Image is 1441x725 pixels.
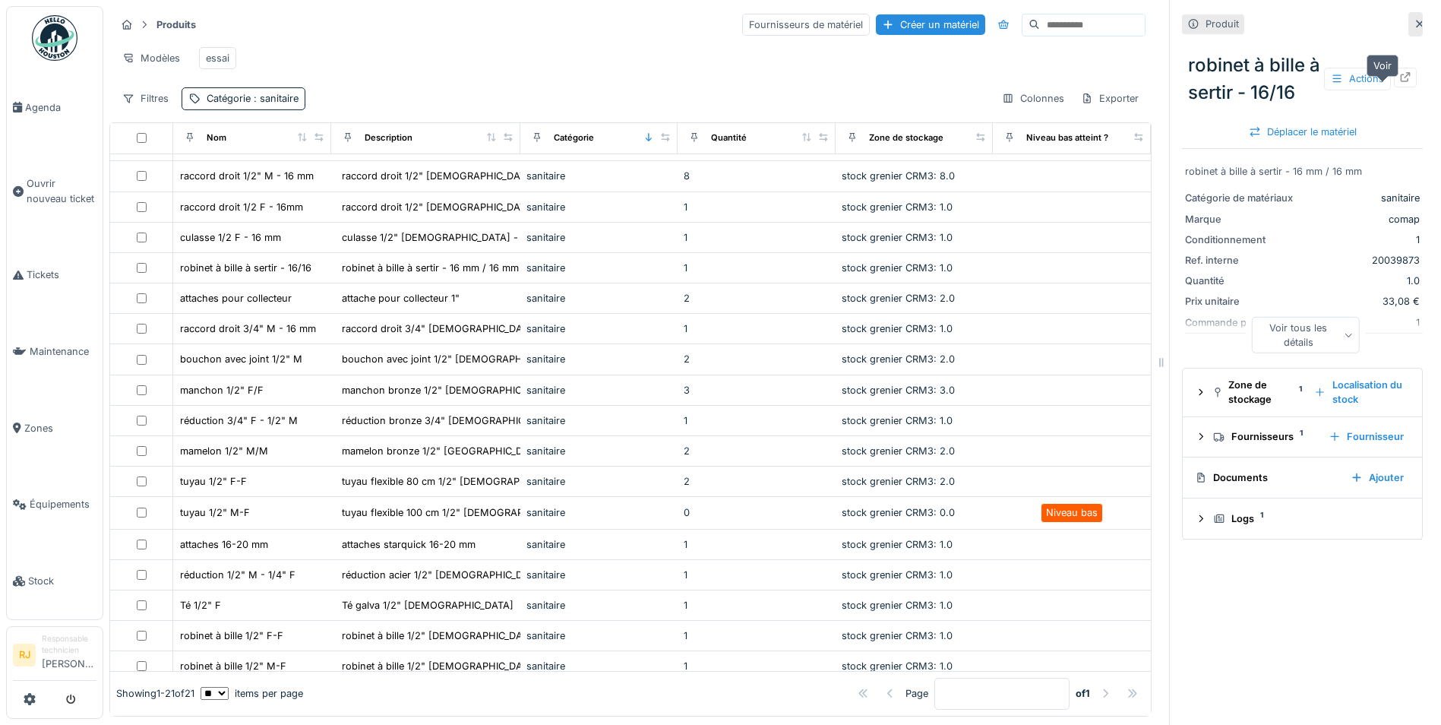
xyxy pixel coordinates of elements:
div: sanitaire [526,321,672,336]
span: stock grenier CRM3: 1.0 [842,201,953,213]
a: Stock [7,543,103,619]
div: tuyau flexible 80 cm 1/2" [DEMOGRAPHIC_DATA]-[DEMOGRAPHIC_DATA] avec ... [342,474,719,489]
a: Ouvrir nouveau ticket [7,146,103,237]
div: raccord droit 1/2" [DEMOGRAPHIC_DATA] - 16 mm à sertir [342,169,611,183]
div: réduction 3/4" F - 1/2" M [180,413,298,428]
div: raccord droit 1/2" M - 16 mm [180,169,314,183]
div: 20039873 [1305,253,1420,268]
div: 1 [684,568,830,582]
div: attache pour collecteur 1" [342,291,460,306]
div: robinet à bille à sertir - 16/16 [1182,46,1423,112]
div: 1 [684,659,830,673]
div: réduction bronze 3/4" [DEMOGRAPHIC_DATA] - 1/2" [GEOGRAPHIC_DATA] [342,413,690,428]
div: Description [365,131,412,144]
div: raccord droit 1/2 F - 16mm [180,200,303,214]
div: Modèles [115,47,187,69]
summary: Fournisseurs1Fournisseur [1189,423,1416,451]
span: stock grenier CRM3: 2.0 [842,293,955,304]
span: stock grenier CRM3: 1.0 [842,660,953,672]
summary: Logs1 [1189,505,1416,533]
div: Ajouter [1345,467,1410,488]
div: essai [206,51,229,65]
div: Prix unitaire [1185,294,1299,309]
span: Stock [28,574,96,588]
div: 3 [684,383,830,397]
div: Marque [1185,212,1299,226]
div: items per page [201,686,303,701]
div: attaches 16-20 mm [180,537,268,552]
span: stock grenier CRM3: 1.0 [842,262,953,274]
div: robinet à bille 1/2" [DEMOGRAPHIC_DATA]-[DEMOGRAPHIC_DATA] [342,628,652,643]
div: robinet à bille 1/2" F-F [180,628,283,643]
div: tuyau flexible 100 cm 1/2" [DEMOGRAPHIC_DATA] - [DEMOGRAPHIC_DATA] avec ... [342,505,729,520]
div: Quantité [1185,274,1299,288]
div: Catégorie de matériaux [1185,191,1299,205]
div: manchon 1/2" F/F [180,383,264,397]
div: robinet à bille à sertir - 16 mm / 16 mm [1185,164,1420,179]
div: tuyau 1/2" M-F [180,505,250,520]
div: 8 [684,169,830,183]
div: sanitaire [526,200,672,214]
div: sanitaire [526,169,672,183]
span: stock grenier CRM3: 0.0 [842,507,955,518]
div: Voir [1367,55,1398,77]
span: Équipements [30,497,96,511]
summary: DocumentsAjouter [1189,464,1416,492]
summary: Zone de stockage1Localisation du stock [1189,375,1416,410]
div: Zone de stockage [869,131,943,144]
span: Tickets [27,268,96,282]
div: sanitaire [526,537,672,552]
span: Ouvrir nouveau ticket [27,176,96,205]
div: Té galva 1/2" [DEMOGRAPHIC_DATA] [342,598,514,613]
div: Responsable technicien [42,633,96,657]
span: stock grenier CRM3: 8.0 [842,170,955,182]
div: culasse 1/2 F - 16 mm [180,230,281,245]
div: culasse 1/2" [DEMOGRAPHIC_DATA] - 16 mm à serir [342,230,583,245]
div: sanitaire [526,413,672,428]
span: stock grenier CRM3: 1.0 [842,323,953,334]
li: RJ [13,644,36,666]
div: Catégorie [207,91,299,106]
div: sanitaire [526,505,672,520]
span: stock grenier CRM3: 1.0 [842,539,953,550]
div: 2 [684,291,830,306]
div: Conditionnement [1185,233,1299,247]
a: Zones [7,390,103,467]
div: 1 [684,628,830,643]
div: sanitaire [526,568,672,582]
div: manchon bronze 1/2" [DEMOGRAPHIC_DATA] / [DEMOGRAPHIC_DATA] [342,383,674,397]
div: réduction acier 1/2" [DEMOGRAPHIC_DATA] - 1/4" [DEMOGRAPHIC_DATA] [342,568,686,582]
div: Zone de stockage [1213,378,1302,407]
div: 1.0 [1305,274,1420,288]
div: robinet à bille 1/2" M-F [180,659,286,673]
div: réduction 1/2" M - 1/4" F [180,568,295,582]
span: Maintenance [30,344,96,359]
div: mamelon 1/2" M/M [180,444,268,458]
a: Équipements [7,467,103,543]
div: 2 [684,474,830,489]
div: sanitaire [526,598,672,613]
div: Produit [1206,17,1239,31]
div: 1 [1305,233,1420,247]
div: Documents [1195,470,1338,485]
div: robinet à bille à sertir - 16/16 [180,261,311,275]
div: 2 [684,444,830,458]
div: Niveau bas atteint ? [1026,131,1108,144]
div: bouchon avec joint 1/2" [DEMOGRAPHIC_DATA] [342,352,564,366]
div: attaches pour collecteur [180,291,292,306]
span: : sanitaire [251,93,299,104]
div: Filtres [115,87,175,109]
strong: Produits [150,17,202,32]
div: Fournisseurs de matériel [742,14,870,36]
span: stock grenier CRM3: 1.0 [842,600,953,611]
div: sanitaire [526,628,672,643]
a: Maintenance [7,313,103,390]
div: raccord droit 1/2" [DEMOGRAPHIC_DATA] - 16 mm à sertir [342,200,611,214]
div: 1 [684,537,830,552]
span: Agenda [25,100,96,115]
div: Ref. interne [1185,253,1299,268]
div: 2 [684,352,830,366]
div: sanitaire [526,261,672,275]
div: comap [1305,212,1420,226]
div: raccord droit 3/4" [DEMOGRAPHIC_DATA] - 16 mm à sertir [342,321,613,336]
